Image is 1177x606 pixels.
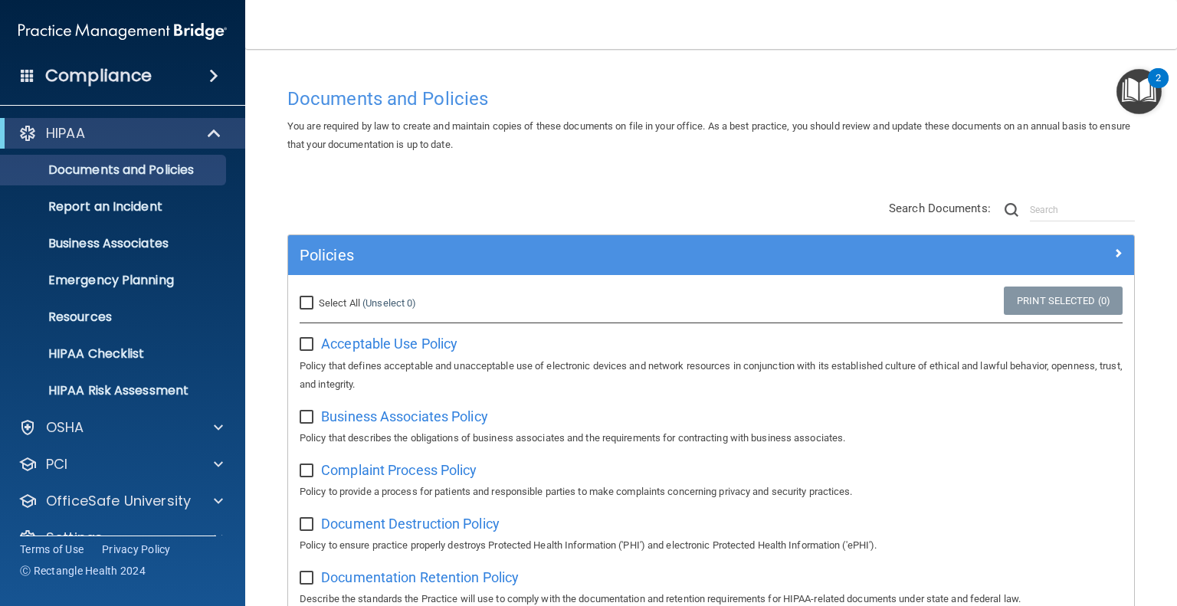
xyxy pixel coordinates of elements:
a: Privacy Policy [102,542,171,557]
p: Policy that describes the obligations of business associates and the requirements for contracting... [300,429,1123,447]
a: Settings [18,529,223,547]
a: Policies [300,243,1123,267]
p: Policy that defines acceptable and unacceptable use of electronic devices and network resources i... [300,357,1123,394]
span: Ⓒ Rectangle Health 2024 [20,563,146,578]
button: Open Resource Center, 2 new notifications [1116,69,1162,114]
p: OfficeSafe University [46,492,191,510]
span: You are required by law to create and maintain copies of these documents on file in your office. ... [287,120,1130,150]
h5: Policies [300,247,911,264]
span: Search Documents: [889,201,991,215]
span: Complaint Process Policy [321,462,477,478]
span: Acceptable Use Policy [321,336,457,352]
p: Policy to ensure practice properly destroys Protected Health Information ('PHI') and electronic P... [300,536,1123,555]
p: Documents and Policies [10,162,219,178]
h4: Documents and Policies [287,89,1135,109]
input: Select All (Unselect 0) [300,297,317,310]
p: HIPAA [46,124,85,142]
h4: Compliance [45,65,152,87]
p: Settings [46,529,103,547]
img: PMB logo [18,16,227,47]
a: PCI [18,455,223,473]
input: Search [1030,198,1135,221]
a: OfficeSafe University [18,492,223,510]
img: ic-search.3b580494.png [1005,203,1018,217]
a: (Unselect 0) [362,297,416,309]
span: Document Destruction Policy [321,516,500,532]
span: Business Associates Policy [321,408,488,424]
p: PCI [46,455,67,473]
p: HIPAA Checklist [10,346,219,362]
p: Policy to provide a process for patients and responsible parties to make complaints concerning pr... [300,483,1123,501]
p: Report an Incident [10,199,219,215]
p: Resources [10,310,219,325]
p: OSHA [46,418,84,437]
span: Select All [319,297,360,309]
span: Documentation Retention Policy [321,569,519,585]
a: HIPAA [18,124,222,142]
p: Emergency Planning [10,273,219,288]
p: Business Associates [10,236,219,251]
a: OSHA [18,418,223,437]
a: Terms of Use [20,542,84,557]
a: Print Selected (0) [1004,287,1123,315]
p: HIPAA Risk Assessment [10,383,219,398]
div: 2 [1156,78,1161,98]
